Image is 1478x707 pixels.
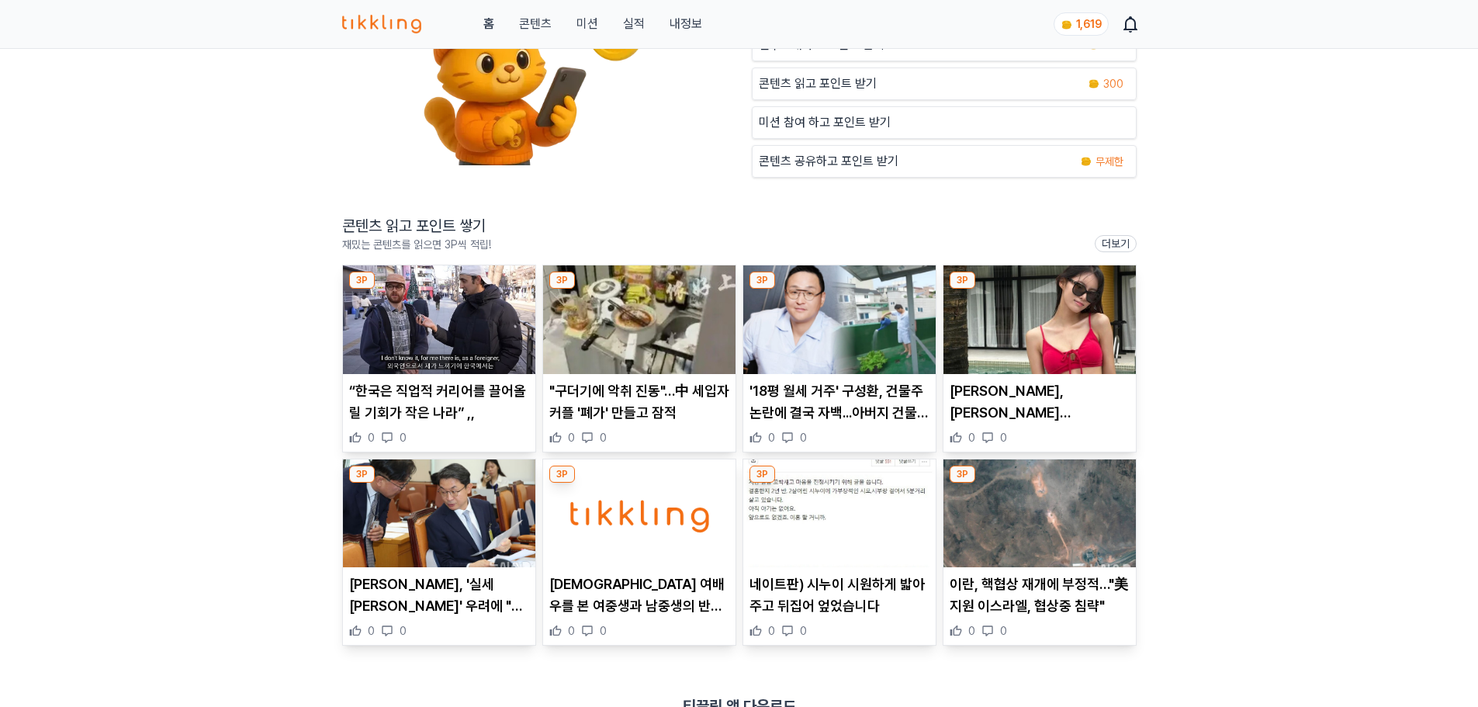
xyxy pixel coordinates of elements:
a: 더보기 [1095,235,1137,252]
span: 0 [400,623,407,639]
div: 3P [950,466,975,483]
div: 3P 네이트판) 시누이 시원하게 밟아주고 뒤집어 엎었습니다 네이트판) 시누이 시원하게 밟아주고 뒤집어 엎었습니다 0 0 [742,459,936,646]
span: 0 [368,623,375,639]
span: 0 [368,430,375,445]
p: 이란, 핵협상 재개에 부정적…"美지원 이스라엘, 협상중 침략" [950,574,1130,617]
p: [PERSON_NAME], '실세 [PERSON_NAME]' 우려에 "금융감독정책은 금융위원장 소관" [349,574,529,617]
img: 이란, 핵협상 재개에 부정적…"美지원 이스라엘, 협상중 침략" [943,459,1136,568]
div: 3P 이란, 핵협상 재개에 부정적…"美지원 이스라엘, 협상중 침략" 이란, 핵협상 재개에 부정적…"美지원 이스라엘, 협상중 침략" 0 0 [943,459,1137,646]
div: 3P 이억원, '실세 이찬진' 우려에 "금융감독정책은 금융위원장 소관" [PERSON_NAME], '실세 [PERSON_NAME]' 우려에 "금융감독정책은 금융위원장 소관" 0 0 [342,459,536,646]
div: 3P 일본 여배우를 본 여중생과 남중생의 반응 차이 [DEMOGRAPHIC_DATA] 여배우를 본 여중생과 남중생의 반응 차이 0 0 [542,459,736,646]
img: 일본 여배우를 본 여중생과 남중생의 반응 차이 [543,459,736,568]
a: 콘텐츠 읽고 포인트 받기 coin 300 [752,68,1137,100]
div: 3P [349,466,375,483]
span: 0 [600,623,607,639]
span: 0 [768,430,775,445]
span: 1,619 [1076,18,1102,30]
span: 0 [1000,623,1007,639]
span: 0 [568,623,575,639]
p: 콘텐츠 읽고 포인트 받기 [759,75,877,93]
h2: 콘텐츠 읽고 포인트 쌓기 [342,215,491,237]
p: [DEMOGRAPHIC_DATA] 여배우를 본 여중생과 남중생의 반응 차이 [549,574,729,617]
img: '18평 월세 거주' 구성환, 건물주 논란에 결국 자백...아버지 건물 증여받아(+나혼산,유퀴즈,꽃분이) [743,265,936,374]
p: 미션 참여 하고 포인트 받기 [759,113,891,132]
img: coin [1080,155,1092,168]
div: 3P [549,272,575,289]
img: 네이트판) 시누이 시원하게 밟아주고 뒤집어 엎었습니다 [743,459,936,568]
p: 콘텐츠 공유하고 포인트 받기 [759,152,898,171]
span: 무제한 [1096,154,1123,169]
div: 3P “한국은 직업적 커리어를 끌어올릴 기회가 작은 나라” ,, “한국은 직업적 커리어를 끌어올릴 기회가 작은 나라” ,, 0 0 [342,265,536,452]
span: 0 [1000,430,1007,445]
div: 3P 김지민, 여름 담은 '민트빛 비키니' 자태 공개…‘청량+강렬’ 반전 매력 [PERSON_NAME], [PERSON_NAME] [PERSON_NAME] '민트빛 비키니' ... [943,265,1137,452]
p: [PERSON_NAME], [PERSON_NAME] [PERSON_NAME] '민트빛 비키니' 자태 공개…‘청량+강렬’ 반전 매력 [950,380,1130,424]
a: 실적 [623,15,645,33]
img: 김지민, 여름 담은 '민트빛 비키니' 자태 공개…‘청량+강렬’ 반전 매력 [943,265,1136,374]
a: coin 1,619 [1054,12,1106,36]
a: 내정보 [670,15,702,33]
div: 3P [950,272,975,289]
span: 300 [1103,76,1123,92]
a: 콘텐츠 [519,15,552,33]
div: 3P [749,466,775,483]
button: 미션 참여 하고 포인트 받기 [752,106,1137,139]
span: 0 [800,430,807,445]
div: 3P "구더기에 악취 진동"…中 세입자 커플 '폐가' 만들고 잠적 "구더기에 악취 진동"…中 세입자 커플 '폐가' 만들고 잠적 0 0 [542,265,736,452]
div: 3P [549,466,575,483]
span: 0 [968,623,975,639]
p: '18평 월세 거주' 구성환, 건물주 논란에 결국 자백...아버지 건물 증여받아(+[PERSON_NAME],[PERSON_NAME],[PERSON_NAME]) [749,380,929,424]
span: 0 [400,430,407,445]
span: 0 [968,430,975,445]
span: 0 [568,430,575,445]
span: 0 [600,430,607,445]
p: “한국은 직업적 커리어를 끌어올릴 기회가 작은 나라” ,, [349,380,529,424]
a: 콘텐츠 공유하고 포인트 받기 coin 무제한 [752,145,1137,178]
img: 티끌링 [342,15,422,33]
img: coin [1088,78,1100,90]
p: 네이트판) 시누이 시원하게 밟아주고 뒤집어 엎었습니다 [749,574,929,617]
div: 3P '18평 월세 거주' 구성환, 건물주 논란에 결국 자백...아버지 건물 증여받아(+나혼산,유퀴즈,꽃분이) '18평 월세 거주' 구성환, 건물주 논란에 결국 자백...아버... [742,265,936,452]
img: 이억원, '실세 이찬진' 우려에 "금융감독정책은 금융위원장 소관" [343,459,535,568]
span: 0 [768,623,775,639]
span: 0 [800,623,807,639]
img: "구더기에 악취 진동"…中 세입자 커플 '폐가' 만들고 잠적 [543,265,736,374]
img: “한국은 직업적 커리어를 끌어올릴 기회가 작은 나라” ,, [343,265,535,374]
p: "구더기에 악취 진동"…中 세입자 커플 '폐가' 만들고 잠적 [549,380,729,424]
button: 미션 [576,15,598,33]
div: 3P [749,272,775,289]
p: 재밌는 콘텐츠를 읽으면 3P씩 적립! [342,237,491,252]
a: 홈 [483,15,494,33]
img: coin [1061,19,1073,31]
div: 3P [349,272,375,289]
